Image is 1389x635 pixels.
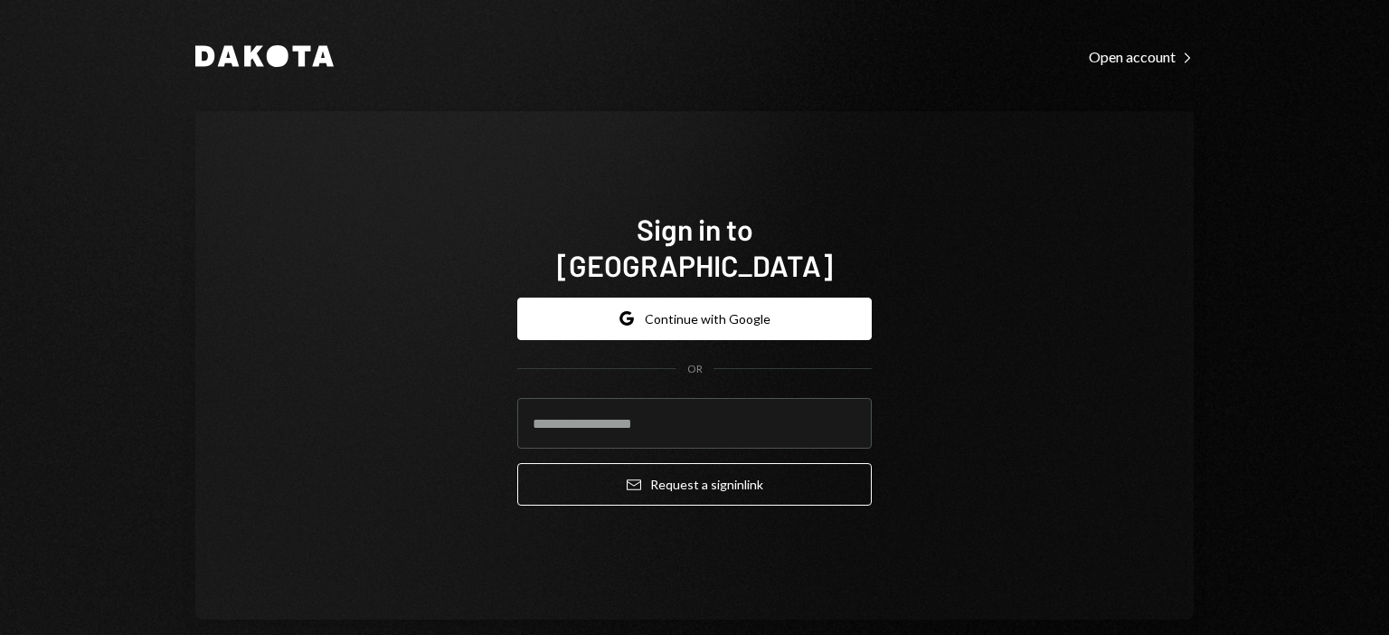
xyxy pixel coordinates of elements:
[517,463,872,506] button: Request a signinlink
[687,362,703,377] div: OR
[1089,46,1194,66] a: Open account
[1089,48,1194,66] div: Open account
[517,298,872,340] button: Continue with Google
[517,211,872,283] h1: Sign in to [GEOGRAPHIC_DATA]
